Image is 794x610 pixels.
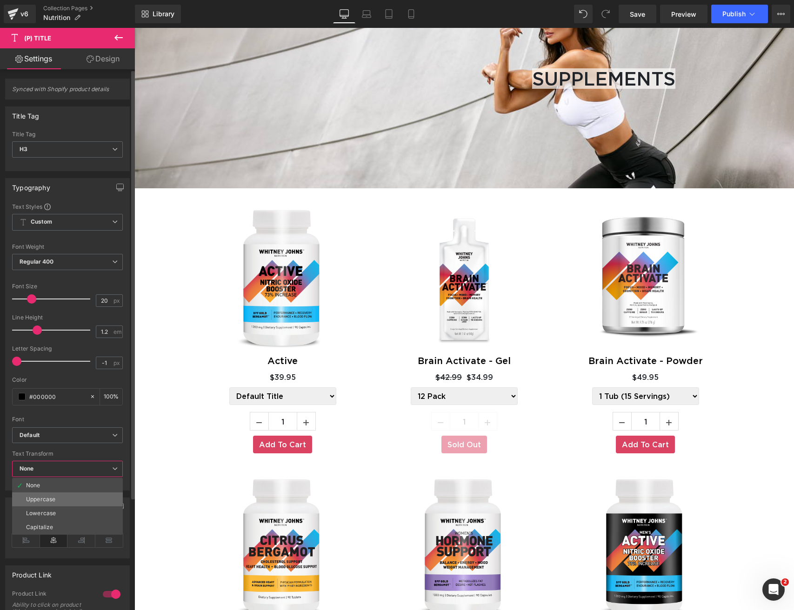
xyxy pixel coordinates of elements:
div: Product Link [12,566,52,579]
div: Text Styles [12,203,123,210]
span: Publish [722,10,746,18]
b: Regular 400 [20,258,54,265]
iframe: Intercom live chat [762,578,785,601]
a: Preview [660,5,707,23]
span: Synced with Shopify product details [12,86,123,99]
button: Undo [574,5,593,23]
div: Title Tag [12,131,123,138]
span: px [113,360,121,366]
a: v6 [4,5,36,23]
span: em [113,329,121,335]
div: Font Weight [12,244,123,250]
a: Tablet [378,5,400,23]
div: Capitalize [26,524,53,530]
a: Collection Pages [43,5,135,12]
a: Desktop [333,5,355,23]
div: Product Link [12,590,93,600]
b: H3 [20,146,27,152]
div: None [26,482,40,489]
span: Preview [671,9,696,19]
div: Lowercase [26,510,56,517]
button: More [772,5,790,23]
div: Color [12,377,123,383]
div: v6 [19,8,30,20]
div: Font [12,416,123,423]
input: Color [29,391,85,402]
a: Mobile [400,5,422,23]
div: Typography [12,179,50,192]
span: Nutrition [43,14,70,21]
span: Save [630,9,645,19]
span: Library [153,10,174,18]
b: None [20,465,34,472]
button: Redo [596,5,615,23]
i: Default [20,431,40,439]
b: Custom [31,218,52,226]
a: Laptop [355,5,378,23]
div: Title Tag [12,107,40,120]
a: New Library [135,5,181,23]
div: Text Transform [12,451,123,457]
div: Line Height [12,314,123,321]
div: Uppercase [26,496,55,503]
div: % [100,389,122,405]
div: Font Size [12,283,123,290]
span: (P) Title [24,34,51,42]
span: px [113,298,121,304]
button: Publish [711,5,768,23]
div: Letter Spacing [12,345,123,352]
span: 2 [781,578,789,586]
a: Design [69,48,137,69]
